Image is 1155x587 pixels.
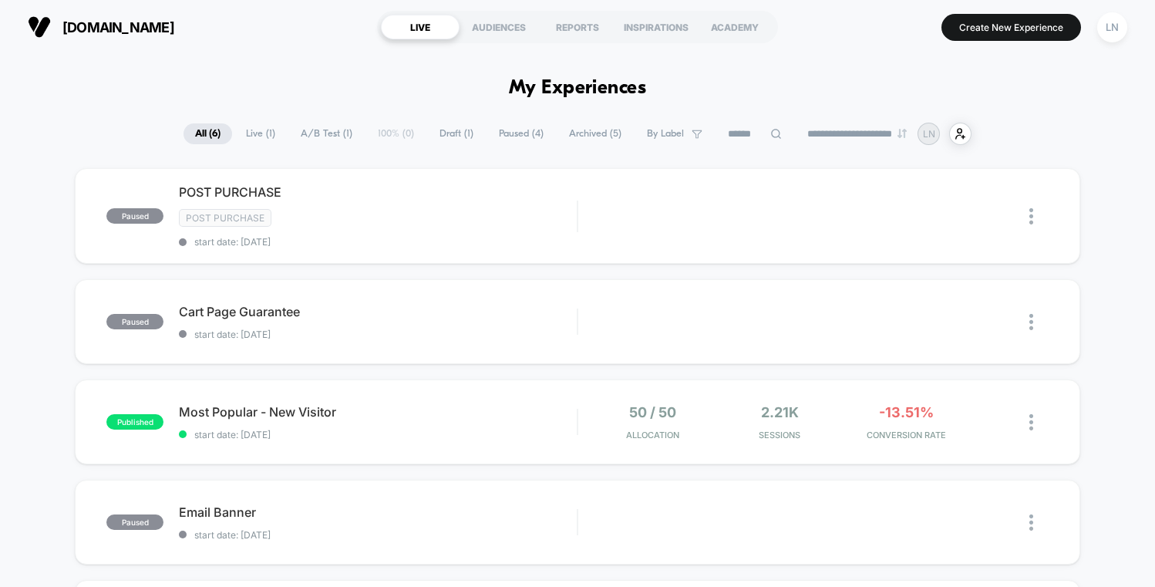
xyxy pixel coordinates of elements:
span: paused [106,314,163,329]
span: paused [106,514,163,530]
span: All ( 6 ) [184,123,232,144]
div: ACADEMY [695,15,774,39]
h1: My Experiences [509,77,647,100]
span: Draft ( 1 ) [428,123,485,144]
span: 2.21k [761,404,799,420]
div: LIVE [381,15,460,39]
div: INSPIRATIONS [617,15,695,39]
span: CONVERSION RATE [847,430,966,440]
span: start date: [DATE] [179,429,577,440]
img: close [1029,414,1033,430]
span: POST PURCHASE [179,184,577,200]
span: Allocation [626,430,679,440]
button: Create New Experience [941,14,1081,41]
img: end [897,129,907,138]
span: start date: [DATE] [179,529,577,541]
span: A/B Test ( 1 ) [289,123,364,144]
span: published [106,414,163,430]
span: Live ( 1 ) [234,123,287,144]
span: Most Popular - New Visitor [179,404,577,420]
div: LN [1097,12,1127,42]
span: By Label [647,128,684,140]
span: start date: [DATE] [179,236,577,248]
span: [DOMAIN_NAME] [62,19,174,35]
span: Email Banner [179,504,577,520]
img: close [1029,314,1033,330]
img: Visually logo [28,15,51,39]
span: 50 / 50 [629,404,676,420]
button: LN [1093,12,1132,43]
span: Paused ( 4 ) [487,123,555,144]
span: Post Purchase [179,209,271,227]
img: close [1029,208,1033,224]
span: Sessions [720,430,839,440]
span: Cart Page Guarantee [179,304,577,319]
div: REPORTS [538,15,617,39]
span: start date: [DATE] [179,329,577,340]
span: -13.51% [879,404,934,420]
span: Archived ( 5 ) [557,123,633,144]
button: [DOMAIN_NAME] [23,15,179,39]
span: paused [106,208,163,224]
img: close [1029,514,1033,531]
p: LN [923,128,935,140]
div: AUDIENCES [460,15,538,39]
